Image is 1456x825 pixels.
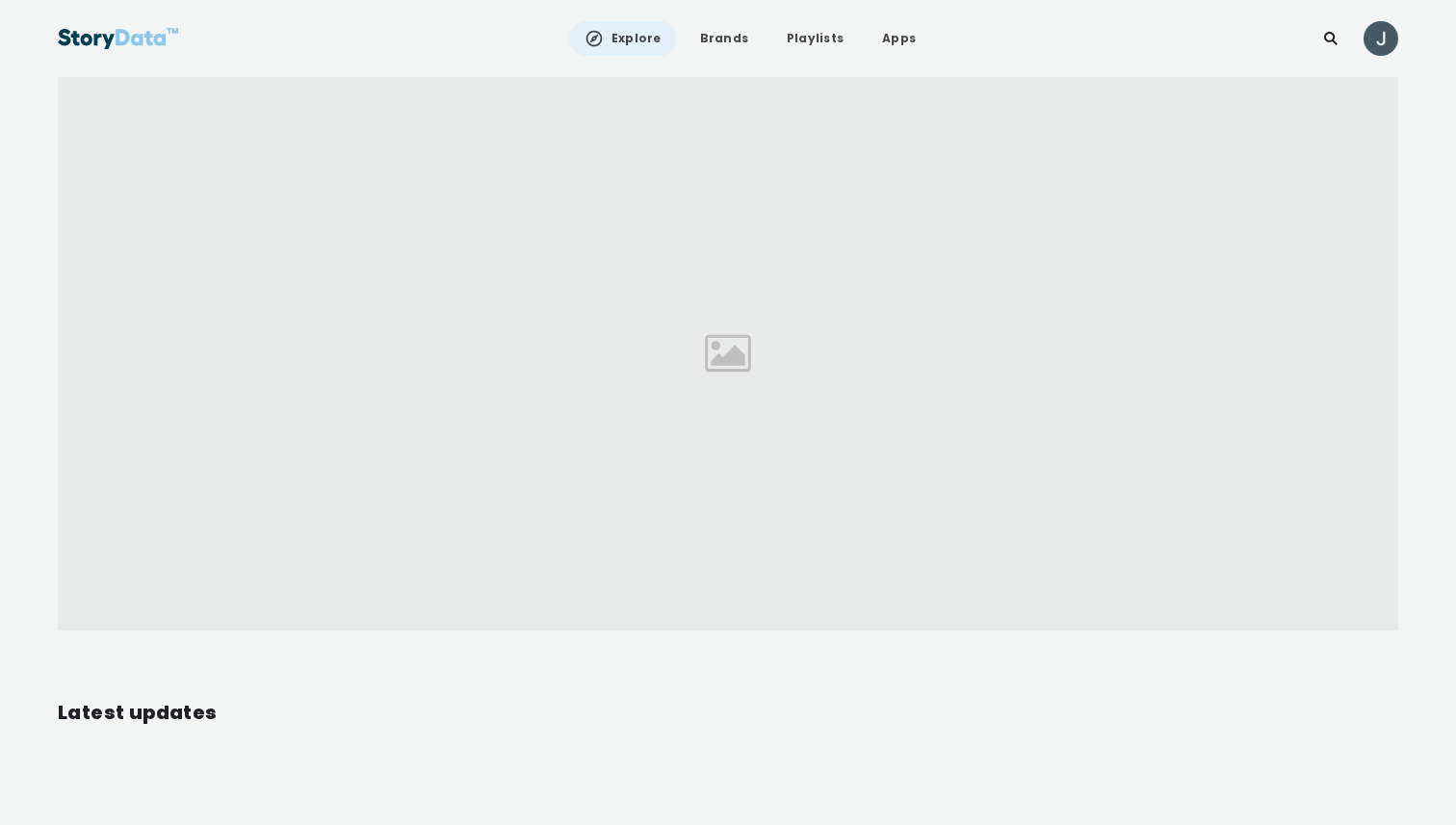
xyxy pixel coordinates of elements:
[58,21,179,56] img: StoryData Logo
[771,21,859,56] a: Playlists
[1364,21,1398,56] img: ACg8ocL4n2a6OBrbNl1cRdhqILMM1PVwDnCTNMmuJZ_RnCAKJCOm-A=s96-c
[685,21,764,56] a: Brands
[867,21,931,56] a: Apps
[569,21,677,56] a: Explore
[58,698,1398,727] div: Latest updates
